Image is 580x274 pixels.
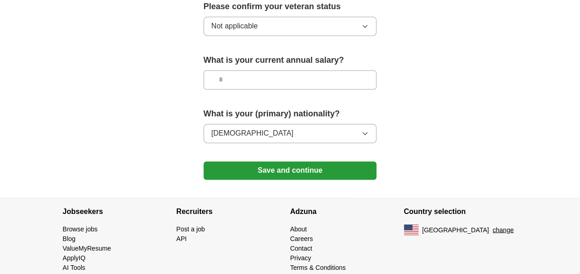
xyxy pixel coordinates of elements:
h4: Country selection [404,198,518,224]
a: AI Tools [63,263,86,271]
a: Contact [290,244,312,252]
a: ValueMyResume [63,244,111,252]
a: Post a job [177,225,205,232]
button: change [492,225,514,235]
label: Please confirm your veteran status [204,0,377,13]
span: Not applicable [211,21,258,32]
a: ApplyIQ [63,254,86,261]
a: API [177,235,187,242]
label: What is your current annual salary? [204,54,377,66]
span: [DEMOGRAPHIC_DATA] [211,128,293,139]
a: About [290,225,307,232]
span: [GEOGRAPHIC_DATA] [422,225,489,235]
a: Privacy [290,254,311,261]
button: Not applicable [204,16,377,36]
button: [DEMOGRAPHIC_DATA] [204,124,377,143]
label: What is your (primary) nationality? [204,108,377,120]
a: Careers [290,235,313,242]
a: Terms & Conditions [290,263,346,271]
img: US flag [404,224,419,235]
a: Browse jobs [63,225,98,232]
button: Save and continue [204,161,377,180]
a: Blog [63,235,76,242]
